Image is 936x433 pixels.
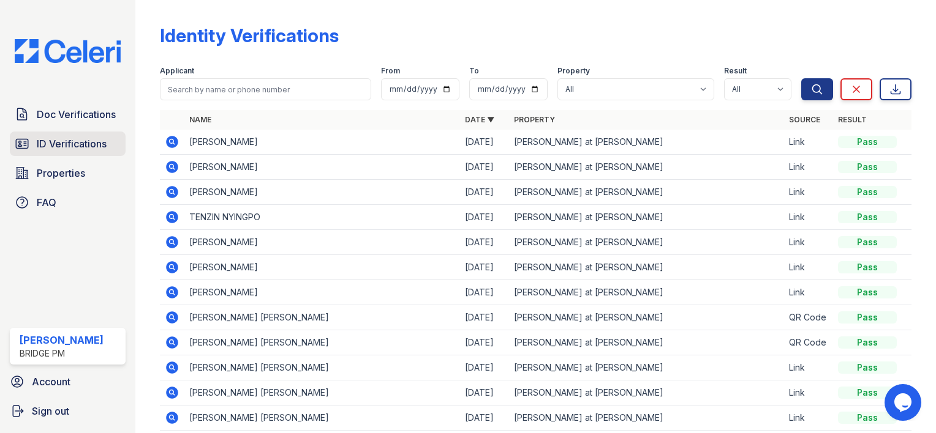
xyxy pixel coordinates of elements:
td: [PERSON_NAME] [184,155,459,180]
td: Link [784,230,833,255]
label: From [381,66,400,76]
a: ID Verifications [10,131,126,156]
div: Pass [838,186,897,198]
td: [DATE] [460,255,509,280]
input: Search by name or phone number [160,78,371,100]
td: Link [784,255,833,280]
td: [DATE] [460,155,509,180]
label: Applicant [160,66,194,76]
div: Pass [838,336,897,349]
label: To [469,66,479,76]
span: Account [32,374,70,389]
td: [PERSON_NAME] at [PERSON_NAME] [509,130,784,155]
td: [DATE] [460,305,509,330]
td: [PERSON_NAME] at [PERSON_NAME] [509,230,784,255]
div: Pass [838,236,897,248]
span: ID Verifications [37,136,107,151]
td: [DATE] [460,380,509,405]
td: [PERSON_NAME] [184,280,459,305]
td: [DATE] [460,280,509,305]
div: Pass [838,412,897,424]
a: FAQ [10,190,126,215]
td: Link [784,130,833,155]
a: Source [789,115,820,124]
td: [DATE] [460,230,509,255]
td: Link [784,380,833,405]
td: [DATE] [460,330,509,355]
span: Doc Verifications [37,107,116,122]
a: Sign out [5,399,130,423]
td: TENZIN NYINGPO [184,205,459,230]
td: [PERSON_NAME] at [PERSON_NAME] [509,205,784,230]
td: [PERSON_NAME] at [PERSON_NAME] [509,405,784,431]
td: [PERSON_NAME] [PERSON_NAME] [184,405,459,431]
a: Result [838,115,867,124]
div: Pass [838,387,897,399]
td: [PERSON_NAME] [184,255,459,280]
div: Pass [838,136,897,148]
a: Doc Verifications [10,102,126,127]
a: Property [514,115,555,124]
td: [PERSON_NAME] at [PERSON_NAME] [509,380,784,405]
td: QR Code [784,330,833,355]
a: Date ▼ [465,115,494,124]
div: Pass [838,211,897,223]
td: Link [784,205,833,230]
td: Link [784,280,833,305]
td: [PERSON_NAME] [184,230,459,255]
td: [PERSON_NAME] at [PERSON_NAME] [509,355,784,380]
td: [PERSON_NAME] [184,130,459,155]
td: [PERSON_NAME] [PERSON_NAME] [184,380,459,405]
label: Result [724,66,747,76]
td: [PERSON_NAME] at [PERSON_NAME] [509,280,784,305]
td: [DATE] [460,130,509,155]
td: Link [784,180,833,205]
span: Sign out [32,404,69,418]
td: [DATE] [460,180,509,205]
span: FAQ [37,195,56,210]
td: [PERSON_NAME] at [PERSON_NAME] [509,155,784,180]
td: [PERSON_NAME] [184,180,459,205]
div: Pass [838,361,897,374]
span: Properties [37,166,85,180]
img: CE_Logo_Blue-a8612792a0a2168367f1c8372b55b34899dd931a85d93a1a3d3e32e68fde9ad4.png [5,39,130,63]
td: [DATE] [460,355,509,380]
div: Pass [838,161,897,173]
div: Identity Verifications [160,24,339,46]
td: [PERSON_NAME] [PERSON_NAME] [184,355,459,380]
div: Bridge PM [20,347,104,360]
iframe: chat widget [885,384,924,421]
div: Pass [838,261,897,273]
a: Account [5,369,130,394]
td: [PERSON_NAME] at [PERSON_NAME] [509,330,784,355]
td: Link [784,405,833,431]
td: Link [784,155,833,180]
div: [PERSON_NAME] [20,333,104,347]
td: Link [784,355,833,380]
a: Properties [10,161,126,185]
a: Name [189,115,211,124]
td: [PERSON_NAME] at [PERSON_NAME] [509,305,784,330]
td: [DATE] [460,205,509,230]
td: [PERSON_NAME] at [PERSON_NAME] [509,180,784,205]
div: Pass [838,311,897,324]
td: QR Code [784,305,833,330]
div: Pass [838,286,897,298]
td: [PERSON_NAME] [PERSON_NAME] [184,305,459,330]
td: [DATE] [460,405,509,431]
td: [PERSON_NAME] at [PERSON_NAME] [509,255,784,280]
label: Property [557,66,590,76]
td: [PERSON_NAME] [PERSON_NAME] [184,330,459,355]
